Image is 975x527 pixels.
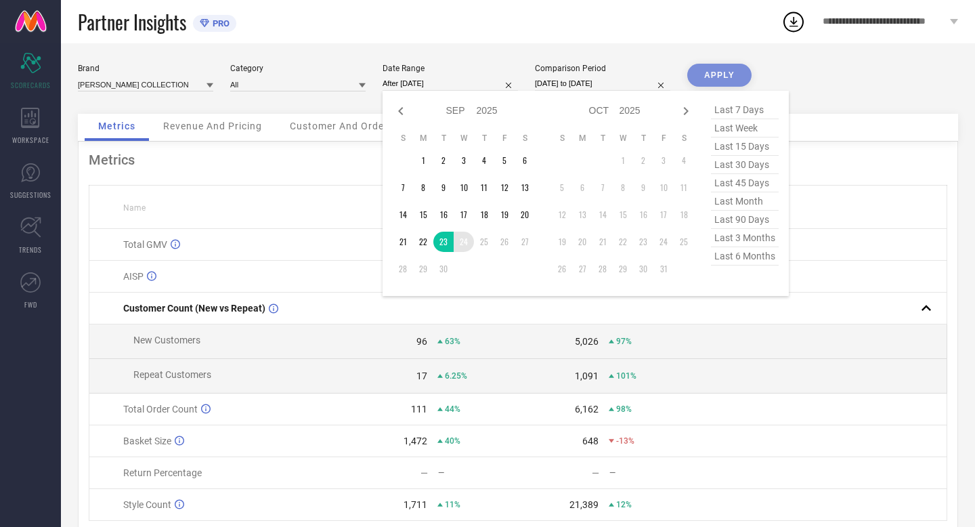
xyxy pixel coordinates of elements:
[572,259,592,279] td: Mon Oct 27 2025
[24,299,37,310] span: FWD
[433,177,454,198] td: Tue Sep 09 2025
[445,371,467,381] span: 6.25%
[633,232,653,252] td: Thu Oct 23 2025
[674,177,694,198] td: Sat Oct 11 2025
[613,259,633,279] td: Wed Oct 29 2025
[575,336,599,347] div: 5,026
[474,205,494,225] td: Thu Sep 18 2025
[78,8,186,36] span: Partner Insights
[616,404,632,414] span: 98%
[98,121,135,131] span: Metrics
[515,205,535,225] td: Sat Sep 20 2025
[89,152,947,168] div: Metrics
[123,499,171,510] span: Style Count
[433,150,454,171] td: Tue Sep 02 2025
[474,133,494,144] th: Thursday
[474,150,494,171] td: Thu Sep 04 2025
[572,177,592,198] td: Mon Oct 06 2025
[494,205,515,225] td: Fri Sep 19 2025
[133,369,211,380] span: Repeat Customers
[678,103,694,119] div: Next month
[653,177,674,198] td: Fri Oct 10 2025
[416,336,427,347] div: 96
[552,205,572,225] td: Sun Oct 12 2025
[393,232,413,252] td: Sun Sep 21 2025
[572,133,592,144] th: Monday
[230,64,366,73] div: Category
[592,467,599,478] div: —
[616,436,634,446] span: -13%
[123,239,167,250] span: Total GMV
[393,259,413,279] td: Sun Sep 28 2025
[474,177,494,198] td: Thu Sep 11 2025
[674,232,694,252] td: Sat Oct 25 2025
[494,150,515,171] td: Fri Sep 05 2025
[552,259,572,279] td: Sun Oct 26 2025
[515,177,535,198] td: Sat Sep 13 2025
[454,177,474,198] td: Wed Sep 10 2025
[19,245,42,255] span: TRENDS
[653,133,674,144] th: Friday
[454,232,474,252] td: Wed Sep 24 2025
[592,259,613,279] td: Tue Oct 28 2025
[11,80,51,90] span: SCORECARDS
[494,133,515,144] th: Friday
[711,211,779,229] span: last 90 days
[592,232,613,252] td: Tue Oct 21 2025
[413,232,433,252] td: Mon Sep 22 2025
[445,500,460,509] span: 11%
[123,436,171,446] span: Basket Size
[674,133,694,144] th: Saturday
[572,232,592,252] td: Mon Oct 20 2025
[781,9,806,34] div: Open download list
[515,232,535,252] td: Sat Sep 27 2025
[290,121,393,131] span: Customer And Orders
[711,247,779,266] span: last 6 months
[582,436,599,446] div: 648
[609,468,689,478] div: —
[413,150,433,171] td: Mon Sep 01 2025
[711,156,779,174] span: last 30 days
[445,436,460,446] span: 40%
[123,303,265,314] span: Customer Count (New vs Repeat)
[613,177,633,198] td: Wed Oct 08 2025
[494,232,515,252] td: Fri Sep 26 2025
[569,499,599,510] div: 21,389
[445,337,460,346] span: 63%
[404,499,427,510] div: 1,711
[78,64,213,73] div: Brand
[393,205,413,225] td: Sun Sep 14 2025
[123,404,198,415] span: Total Order Count
[711,101,779,119] span: last 7 days
[10,190,51,200] span: SUGGESTIONS
[416,371,427,381] div: 17
[616,337,632,346] span: 97%
[515,133,535,144] th: Saturday
[393,177,413,198] td: Sun Sep 07 2025
[653,259,674,279] td: Fri Oct 31 2025
[413,177,433,198] td: Mon Sep 08 2025
[454,133,474,144] th: Wednesday
[711,192,779,211] span: last month
[592,205,613,225] td: Tue Oct 14 2025
[133,335,200,345] span: New Customers
[575,371,599,381] div: 1,091
[653,205,674,225] td: Fri Oct 17 2025
[592,177,613,198] td: Tue Oct 07 2025
[445,404,460,414] span: 44%
[413,205,433,225] td: Mon Sep 15 2025
[674,150,694,171] td: Sat Oct 04 2025
[383,64,518,73] div: Date Range
[393,133,413,144] th: Sunday
[616,371,636,381] span: 101%
[572,205,592,225] td: Mon Oct 13 2025
[674,205,694,225] td: Sat Oct 18 2025
[633,205,653,225] td: Thu Oct 16 2025
[433,205,454,225] td: Tue Sep 16 2025
[535,77,670,91] input: Select comparison period
[711,138,779,156] span: last 15 days
[433,232,454,252] td: Tue Sep 23 2025
[711,174,779,192] span: last 45 days
[123,467,202,478] span: Return Percentage
[454,205,474,225] td: Wed Sep 17 2025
